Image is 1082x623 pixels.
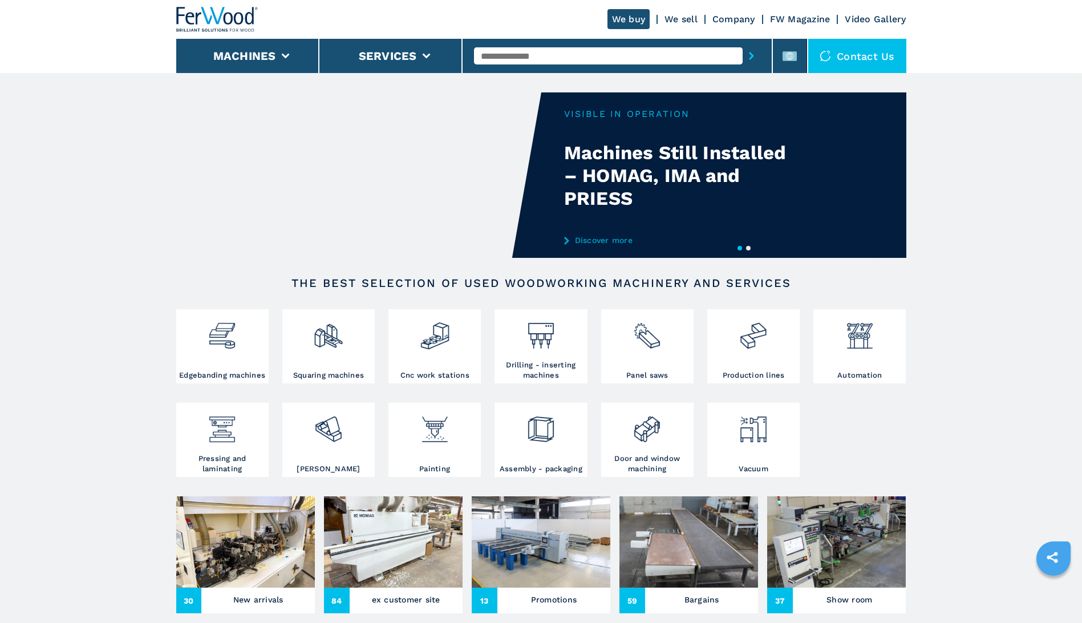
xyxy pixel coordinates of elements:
[1034,572,1073,614] iframe: Chat
[767,496,906,588] img: Show room
[820,50,831,62] img: Contact us
[472,496,610,613] a: Promotions13Promotions
[808,39,906,73] div: Contact us
[282,403,375,477] a: [PERSON_NAME]
[626,370,668,381] h3: Panel saws
[619,496,758,588] img: Bargains
[176,309,269,383] a: Edgebanding machines
[472,588,497,613] span: 13
[738,312,768,351] img: linee_di_produzione_2.png
[372,592,440,608] h3: ex customer site
[845,14,906,25] a: Video Gallery
[495,403,587,477] a: Assembly - packaging
[1038,543,1067,572] a: sharethis
[737,246,742,250] button: 1
[293,370,364,381] h3: Squaring machines
[495,309,587,383] a: Drilling - inserting machines
[743,43,760,69] button: submit-button
[297,464,360,474] h3: [PERSON_NAME]
[770,14,830,25] a: FW Magazine
[739,464,768,474] h3: Vacuum
[207,406,237,444] img: pressa-strettoia.png
[712,14,755,25] a: Company
[324,496,463,613] a: ex customer site84ex customer site
[601,309,694,383] a: Panel saws
[837,370,882,381] h3: Automation
[176,403,269,477] a: Pressing and laminating
[179,370,265,381] h3: Edgebanding machines
[176,92,541,258] video: Your browser does not support the video tag.
[497,360,584,381] h3: Drilling - inserting machines
[233,592,283,608] h3: New arrivals
[176,7,258,32] img: Ferwood
[359,49,417,63] button: Services
[472,496,610,588] img: Promotions
[324,496,463,588] img: ex customer site
[526,312,556,351] img: foratrici_inseritrici_2.png
[388,403,481,477] a: Painting
[707,309,800,383] a: Production lines
[607,9,650,29] a: We buy
[564,236,788,245] a: Discover more
[723,370,785,381] h3: Production lines
[767,588,793,613] span: 37
[746,246,751,250] button: 2
[813,309,906,383] a: Automation
[420,406,450,444] img: verniciatura_1.png
[826,592,872,608] h3: Show room
[313,406,343,444] img: levigatrici_2.png
[531,592,577,608] h3: Promotions
[176,496,315,588] img: New arrivals
[632,312,662,351] img: sezionatrici_2.png
[500,464,582,474] h3: Assembly - packaging
[619,588,645,613] span: 59
[324,588,350,613] span: 84
[207,312,237,351] img: bordatrici_1.png
[601,403,694,477] a: Door and window machining
[845,312,875,351] img: automazione.png
[767,496,906,613] a: Show room37Show room
[664,14,698,25] a: We sell
[684,592,719,608] h3: Bargains
[213,276,870,290] h2: The best selection of used woodworking machinery and services
[604,454,691,474] h3: Door and window machining
[213,49,276,63] button: Machines
[738,406,768,444] img: aspirazione_1.png
[707,403,800,477] a: Vacuum
[313,312,343,351] img: squadratrici_2.png
[419,464,450,474] h3: Painting
[420,312,450,351] img: centro_di_lavoro_cnc_2.png
[619,496,758,613] a: Bargains59Bargains
[526,406,556,444] img: montaggio_imballaggio_2.png
[282,309,375,383] a: Squaring machines
[400,370,469,381] h3: Cnc work stations
[176,588,202,613] span: 30
[179,454,266,474] h3: Pressing and laminating
[176,496,315,613] a: New arrivals30New arrivals
[388,309,481,383] a: Cnc work stations
[632,406,662,444] img: lavorazione_porte_finestre_2.png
